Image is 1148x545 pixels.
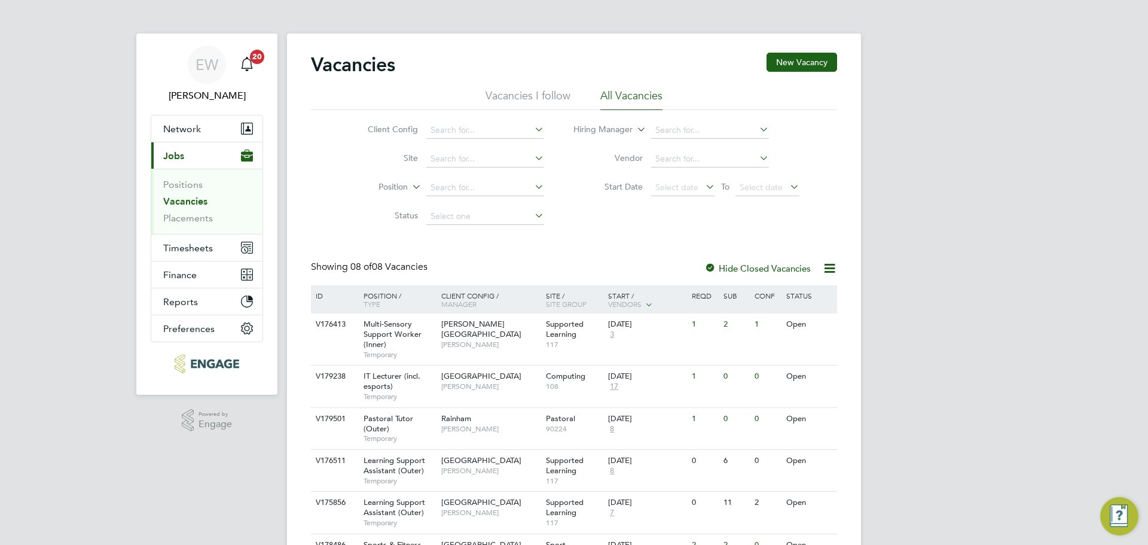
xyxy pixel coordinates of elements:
[151,169,262,234] div: Jobs
[608,414,686,424] div: [DATE]
[740,182,783,193] span: Select date
[689,285,720,306] div: Reqd
[783,408,835,430] div: Open
[163,269,197,281] span: Finance
[151,261,262,288] button: Finance
[720,450,752,472] div: 6
[364,476,435,486] span: Temporary
[543,285,606,314] div: Site /
[196,57,218,72] span: EW
[163,123,201,135] span: Network
[752,285,783,306] div: Conf
[313,313,355,336] div: V176413
[605,285,689,315] div: Start /
[441,466,540,476] span: [PERSON_NAME]
[426,151,544,168] input: Search for...
[441,455,521,465] span: [GEOGRAPHIC_DATA]
[752,313,783,336] div: 1
[364,392,435,401] span: Temporary
[313,408,355,430] div: V179501
[151,235,262,261] button: Timesheets
[608,330,616,340] span: 3
[364,350,435,360] span: Temporary
[163,179,203,190] a: Positions
[720,366,752,388] div: 0
[438,285,543,314] div: Client Config /
[574,153,643,163] label: Vendor
[546,371,585,381] span: Computing
[441,382,540,391] span: [PERSON_NAME]
[689,408,720,430] div: 1
[608,498,686,508] div: [DATE]
[608,382,620,392] span: 17
[339,181,408,193] label: Position
[546,413,575,424] span: Pastoral
[313,285,355,306] div: ID
[441,413,471,424] span: Rainham
[199,419,232,430] span: Engage
[163,242,213,254] span: Timesheets
[608,299,642,309] span: Vendors
[546,497,584,517] span: Supported Learning
[720,492,752,514] div: 11
[364,299,380,309] span: Type
[546,455,584,476] span: Supported Learning
[717,179,733,194] span: To
[752,492,783,514] div: 2
[355,285,438,314] div: Position /
[608,508,616,518] span: 7
[311,261,430,273] div: Showing
[313,450,355,472] div: V176511
[163,296,198,307] span: Reports
[783,450,835,472] div: Open
[199,409,232,419] span: Powered by
[783,366,835,388] div: Open
[441,371,521,381] span: [GEOGRAPHIC_DATA]
[426,122,544,139] input: Search for...
[704,263,811,274] label: Hide Closed Vacancies
[364,455,425,476] span: Learning Support Assistant (Outer)
[350,261,428,273] span: 08 Vacancies
[151,89,263,103] span: Ella Wratten
[689,366,720,388] div: 1
[313,492,355,514] div: V175856
[182,409,233,432] a: Powered byEngage
[574,181,643,192] label: Start Date
[600,89,662,110] li: All Vacancies
[608,372,686,382] div: [DATE]
[349,124,418,135] label: Client Config
[364,518,435,528] span: Temporary
[441,508,540,517] span: [PERSON_NAME]
[136,34,277,395] nav: Main navigation
[608,424,616,434] span: 8
[151,288,262,315] button: Reports
[689,450,720,472] div: 0
[783,492,835,514] div: Open
[608,456,686,466] div: [DATE]
[651,122,769,139] input: Search for...
[151,115,262,142] button: Network
[720,285,752,306] div: Sub
[441,299,477,309] span: Manager
[546,518,603,528] span: 117
[752,408,783,430] div: 0
[546,319,584,339] span: Supported Learning
[564,124,633,136] label: Hiring Manager
[783,285,835,306] div: Status
[608,466,616,476] span: 8
[767,53,837,72] button: New Vacancy
[441,319,521,339] span: [PERSON_NAME][GEOGRAPHIC_DATA]
[426,179,544,196] input: Search for...
[313,366,355,388] div: V179238
[151,45,263,103] a: EW[PERSON_NAME]
[349,210,418,221] label: Status
[250,50,264,64] span: 20
[720,408,752,430] div: 0
[151,142,262,169] button: Jobs
[163,150,184,162] span: Jobs
[235,45,259,84] a: 20
[426,208,544,225] input: Select one
[151,315,262,342] button: Preferences
[364,434,435,443] span: Temporary
[163,323,215,334] span: Preferences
